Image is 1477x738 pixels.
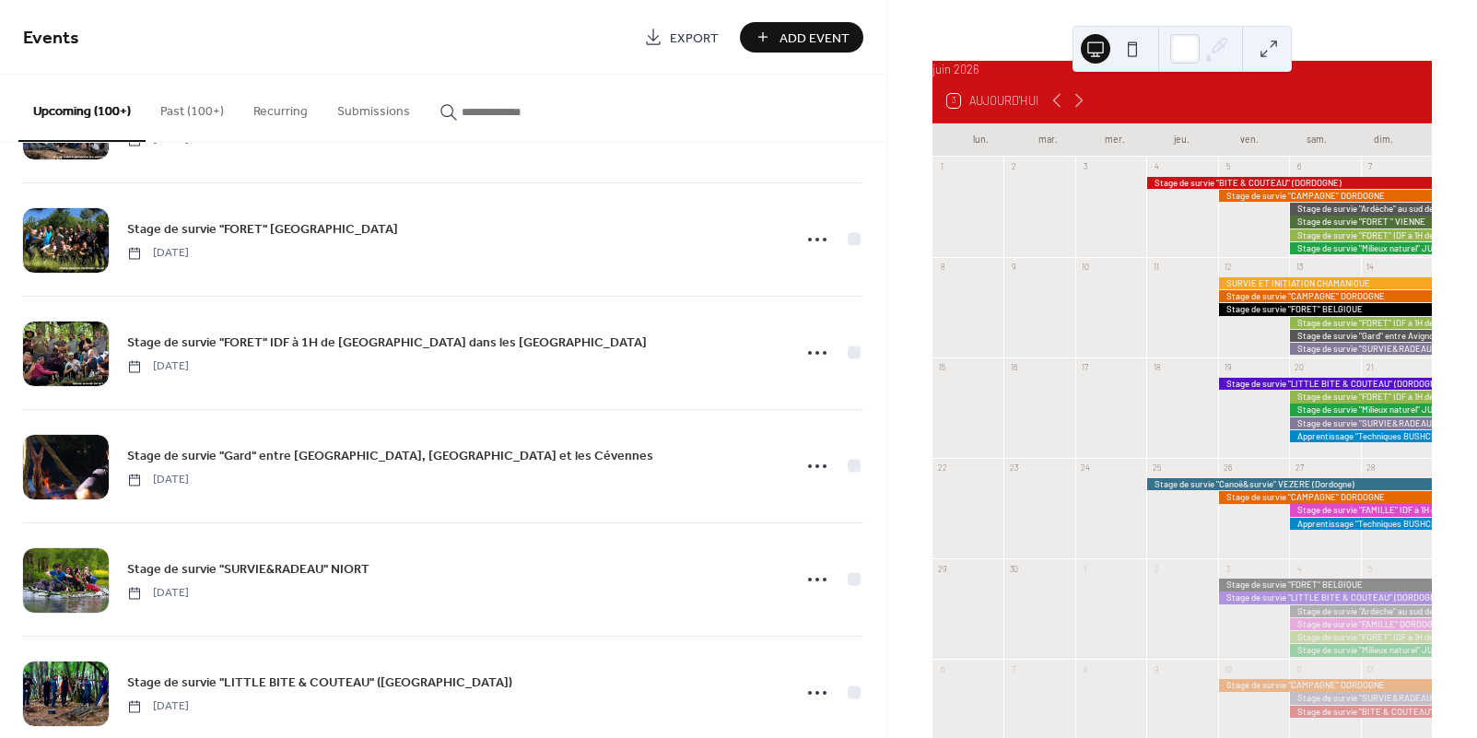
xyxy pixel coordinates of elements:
span: Add Event [780,29,850,48]
div: Stage de survie "FORET" IDF à 1H de PARIS dans les Yvelines [1289,317,1432,329]
div: ven. [1215,123,1283,157]
button: Past (100+) [146,75,239,140]
a: Stage de survie "FORET" IDF à 1H de [GEOGRAPHIC_DATA] dans les [GEOGRAPHIC_DATA] [127,332,647,353]
a: Stage de survie "FORET" [GEOGRAPHIC_DATA] [127,218,398,240]
div: 25 [1151,463,1162,474]
div: 2 [1008,161,1019,172]
div: Stage de survie "Milieux naturel" JURA [1289,404,1432,416]
div: 3 [1080,161,1091,172]
div: 27 [1294,463,1305,474]
div: 8 [1080,663,1091,674]
a: Stage de survie "LITTLE BITE & COUTEAU" ([GEOGRAPHIC_DATA]) [127,672,512,693]
span: [DATE] [127,245,189,262]
div: Stage de survie "SURVIE&RADEAU" NIORT [1289,343,1432,355]
div: Stage de survie "FORET" BELGIQUE [1218,579,1432,591]
span: Stage de survie "FORET" IDF à 1H de [GEOGRAPHIC_DATA] dans les [GEOGRAPHIC_DATA] [127,334,647,353]
div: 30 [1008,563,1019,574]
div: juin 2026 [932,61,1432,78]
div: 18 [1151,362,1162,373]
span: [DATE] [127,698,189,715]
div: mer. [1082,123,1149,157]
div: Stage de survie "CAMPAGNE" DORDOGNE [1218,679,1432,691]
span: Events [23,20,79,56]
div: 14 [1365,262,1376,273]
div: Stage de survie "Ardèche" au sud de SAINT ETIENNE et LYON [1289,605,1432,617]
div: 12 [1365,663,1376,674]
div: 2 [1151,563,1162,574]
div: Stage de survie "SURVIE&RADEAU" NIORT [1289,417,1432,429]
div: 6 [937,663,948,674]
div: Stage de survie "LITTLE BITE & COUTEAU" (DORDOGNE) [1218,592,1432,603]
div: 17 [1080,362,1091,373]
div: 1 [937,161,948,172]
div: 28 [1365,463,1376,474]
div: 7 [1365,161,1376,172]
div: Stage de survie "FAMILLE" IDF à 1H de PARIS [1289,504,1432,516]
button: Recurring [239,75,322,140]
div: Stage de survie "FORET " VIENNE [1289,216,1432,228]
div: Stage de survie "Milieux naturel" JURA [1289,644,1432,656]
div: 5 [1365,563,1376,574]
span: [DATE] [127,472,189,488]
a: Stage de survie "SURVIE&RADEAU" NIORT [127,558,369,580]
div: Apprentissage "Techniques BUSHCRAFT" SOLOGNAC wild (PERIGORD) [1289,430,1432,442]
div: 4 [1151,161,1162,172]
button: Add Event [740,22,863,53]
div: 19 [1222,362,1233,373]
div: Stage de survie "LITTLE BITE & COUTEAU" (DORDOGNE) [1218,378,1432,390]
div: Stage de survie "CAMPAGNE" DORDOGNE [1218,190,1432,202]
div: 26 [1222,463,1233,474]
div: 12 [1222,262,1233,273]
div: Stage de survie "BITE & COUTEAU" (DORDOGNE) [1289,706,1432,718]
div: 10 [1222,663,1233,674]
div: 24 [1080,463,1091,474]
div: dim. [1350,123,1417,157]
div: 16 [1008,362,1019,373]
button: Submissions [322,75,425,140]
span: Export [670,29,719,48]
div: sam. [1283,123,1350,157]
div: 9 [1151,663,1162,674]
div: 11 [1151,262,1162,273]
button: 3Aujourd'hui [941,89,1045,111]
div: Stage de survie "FAMILLE" DORDOGNE [1289,618,1432,630]
div: 20 [1294,362,1305,373]
span: [DATE] [127,358,189,375]
span: Stage de survie "SURVIE&RADEAU" NIORT [127,560,369,580]
div: Stage de survie "FORET" BELGIQUE [1218,303,1432,315]
div: SURVIE ET INITIATION CHAMANIQUE [1218,277,1432,289]
div: Stage de survie "FORET" IDF à 1H de PARIS dans les Yvelines [1289,229,1432,241]
div: Stage de survie "FORET" IDF à 1H de PARIS dans les Yvelines [1289,631,1432,643]
div: 8 [937,262,948,273]
div: Stage de survie "Gard" entre Avignon, Nîmes et les Cévennes [1289,330,1432,342]
div: 7 [1008,663,1019,674]
div: Stage de survie "FORET" IDF à 1H de PARIS dans les Yvelines [1289,391,1432,403]
div: 13 [1294,262,1305,273]
div: Stage de survie "CAMPAGNE" DORDOGNE [1218,491,1432,503]
div: 11 [1294,663,1305,674]
div: 4 [1294,563,1305,574]
span: Stage de survie "FORET" [GEOGRAPHIC_DATA] [127,220,398,240]
div: Stage de survie "Milieux naturel" JURA [1289,242,1432,254]
div: jeu. [1148,123,1215,157]
div: 3 [1222,563,1233,574]
div: mar. [1014,123,1082,157]
div: 10 [1080,262,1091,273]
div: lun. [947,123,1014,157]
div: Apprentissage "Techniques BUSHCRAFT" SOLOGNAC wild (LANDES) [1289,518,1432,530]
div: Stage de survie "CAMPAGNE" DORDOGNE [1218,290,1432,302]
div: Stage de survie "Ardèche" au sud de SAINT ETIENNE et LYON [1289,203,1432,215]
button: Upcoming (100+) [18,75,146,142]
div: 1 [1080,563,1091,574]
div: 9 [1008,262,1019,273]
div: 6 [1294,161,1305,172]
div: Stage de survie "Canoë&survie" VEZERE (Dordogne) [1146,478,1432,490]
a: Export [630,22,733,53]
span: Stage de survie "Gard" entre [GEOGRAPHIC_DATA], [GEOGRAPHIC_DATA] et les Cévennes [127,447,653,466]
div: 22 [937,463,948,474]
div: 23 [1008,463,1019,474]
div: 21 [1365,362,1376,373]
div: 15 [937,362,948,373]
span: Stage de survie "LITTLE BITE & COUTEAU" ([GEOGRAPHIC_DATA]) [127,674,512,693]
